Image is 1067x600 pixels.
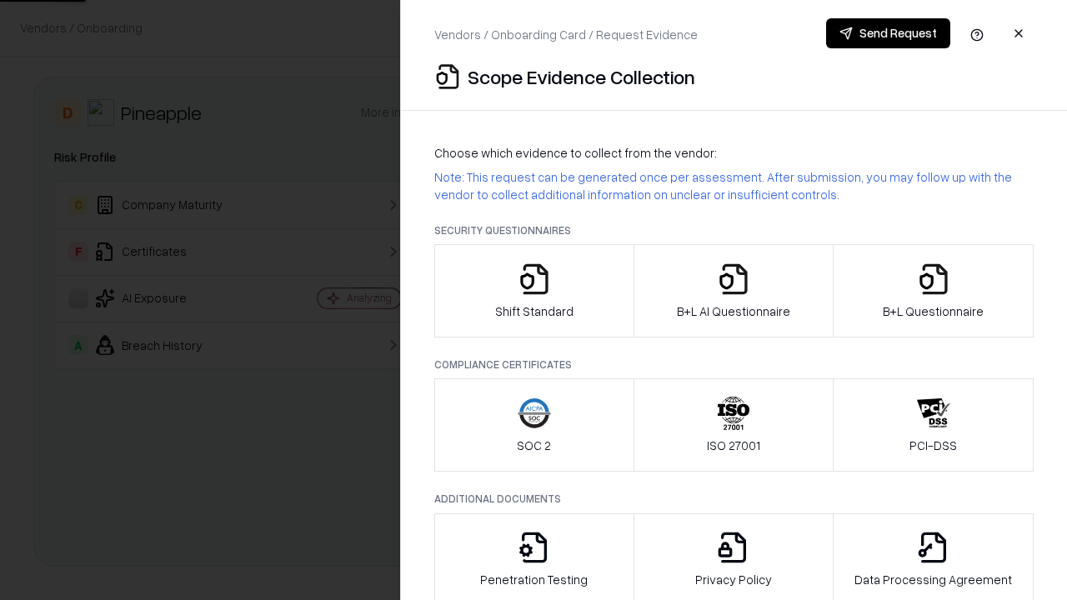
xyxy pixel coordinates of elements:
p: Compliance Certificates [434,357,1034,372]
p: Security Questionnaires [434,223,1034,237]
button: Send Request [826,18,950,48]
p: B+L AI Questionnaire [677,302,790,320]
button: PCI-DSS [833,378,1034,472]
p: Penetration Testing [480,571,588,588]
p: Note: This request can be generated once per assessment. After submission, you may follow up with... [434,168,1034,203]
button: B+L Questionnaire [833,244,1034,337]
p: Choose which evidence to collect from the vendor: [434,144,1034,162]
button: Shift Standard [434,244,634,337]
p: Scope Evidence Collection [468,63,695,90]
p: Vendors / Onboarding Card / Request Evidence [434,26,698,43]
p: Shift Standard [495,302,574,320]
p: Data Processing Agreement [854,571,1012,588]
p: ISO 27001 [707,437,760,454]
p: B+L Questionnaire [883,302,984,320]
p: Additional Documents [434,492,1034,506]
button: ISO 27001 [634,378,834,472]
p: PCI-DSS [909,437,957,454]
p: SOC 2 [517,437,551,454]
button: SOC 2 [434,378,634,472]
p: Privacy Policy [695,571,772,588]
button: B+L AI Questionnaire [634,244,834,337]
